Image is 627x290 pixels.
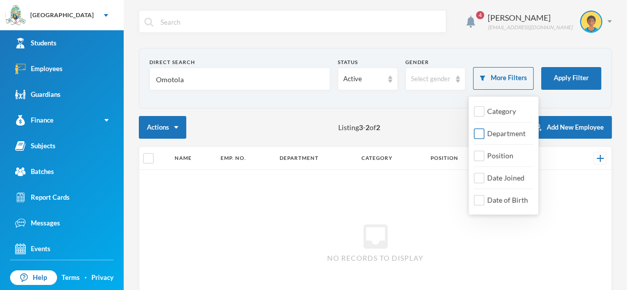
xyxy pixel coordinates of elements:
div: Messages [15,218,60,228]
div: [PERSON_NAME] [488,12,572,24]
div: Batches [15,166,54,177]
button: Add New Employee [527,116,612,139]
input: Name, Emp. No, Phone number, Email Address [155,68,325,91]
span: 4 [476,11,484,19]
span: Department [483,129,530,138]
div: Active [343,74,383,84]
i: inbox [359,220,392,253]
a: Privacy [91,273,114,283]
b: 2 [365,123,370,132]
button: Apply Filter [541,67,601,90]
div: Gender [405,59,465,66]
a: Terms [62,273,80,283]
span: Date Joined [483,173,529,182]
img: search [144,18,153,27]
span: Position [483,151,517,160]
div: · [85,273,87,283]
a: Help [10,270,57,285]
div: Report Cards [15,192,70,203]
div: Guardians [15,89,61,100]
div: Events [15,244,50,254]
th: Position [426,147,489,170]
img: + [597,155,604,162]
th: Department [275,147,356,170]
div: Status [338,59,398,66]
div: Direct Search [149,59,330,66]
div: [EMAIL_ADDRESS][DOMAIN_NAME] [488,24,572,31]
span: Category [483,107,520,115]
b: 3 [359,123,363,132]
th: Category [356,147,426,170]
th: Name [170,147,215,170]
div: Select gender [411,74,451,84]
img: logo [6,6,26,26]
th: Emp. No. [216,147,275,170]
input: Search [160,11,441,33]
div: [GEOGRAPHIC_DATA] [30,11,94,20]
div: Finance [15,115,54,126]
button: More Filters [473,67,533,90]
div: Students [15,38,57,48]
div: Subjects [15,141,56,151]
span: Date of Birth [483,196,532,204]
span: Listing - of [338,122,380,133]
span: No records to display [327,253,424,263]
button: Actions [139,116,186,139]
img: STUDENT [581,12,601,32]
b: 2 [376,123,380,132]
div: Employees [15,64,63,74]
